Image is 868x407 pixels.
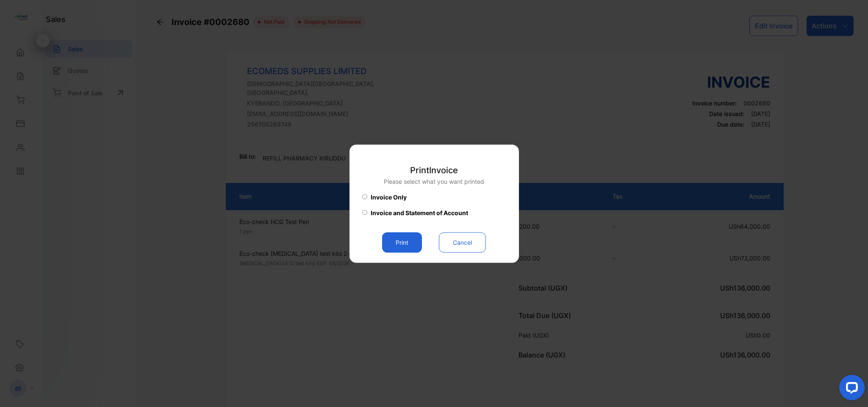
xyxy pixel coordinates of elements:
[439,232,486,252] button: Cancel
[384,163,484,176] p: Print Invoice
[371,208,468,217] span: Invoice and Statement of Account
[371,192,407,201] span: Invoice Only
[382,232,422,252] button: Print
[832,371,868,407] iframe: LiveChat chat widget
[384,177,484,186] p: Please select what you want printed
